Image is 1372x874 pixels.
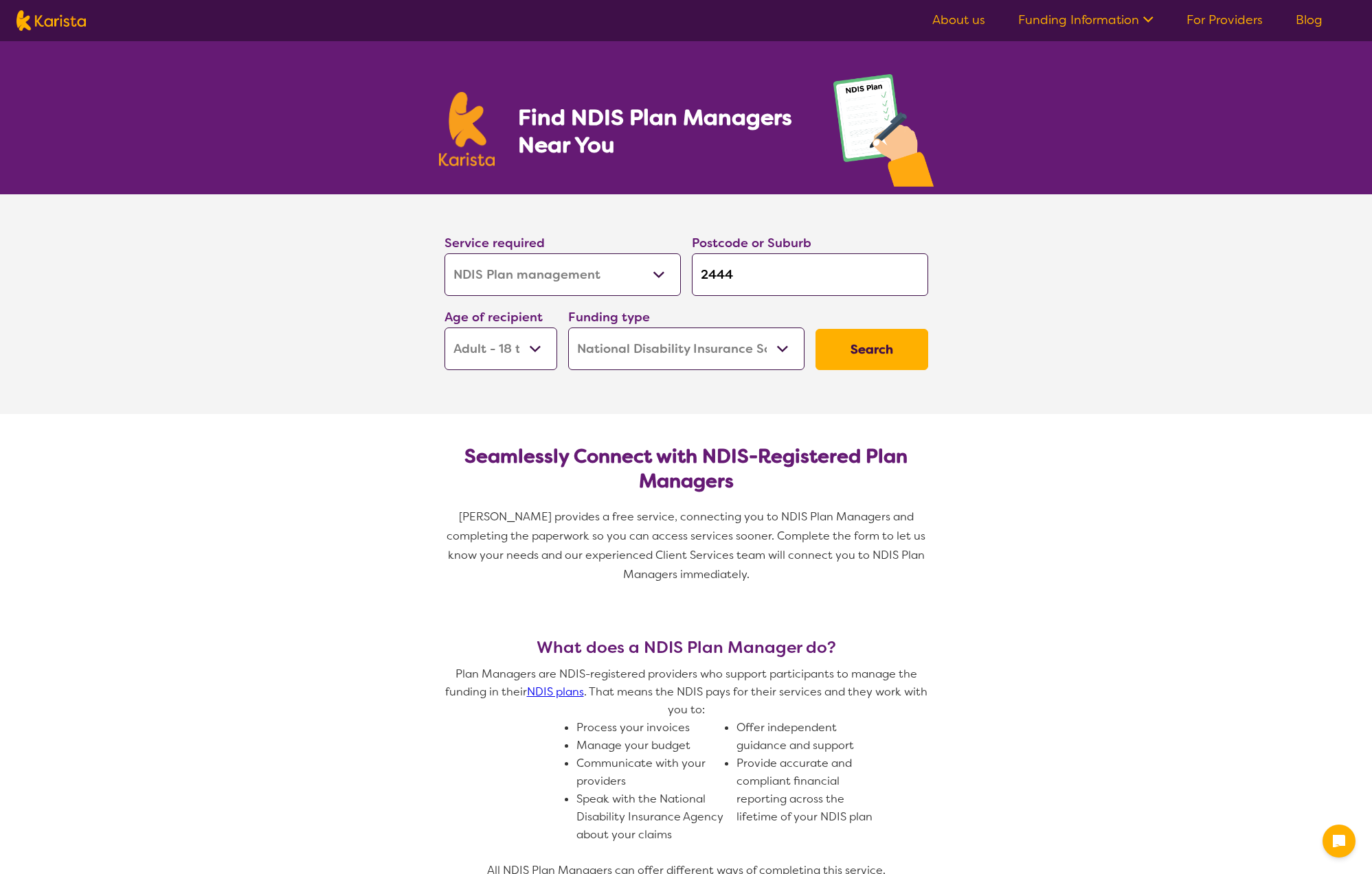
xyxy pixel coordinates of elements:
[736,719,886,755] li: Offer independent guidance and support
[692,235,811,251] label: Postcode or Suburb
[527,685,584,699] a: NDIS plans
[1018,12,1154,28] a: Funding Information
[447,509,928,582] span: [PERSON_NAME] provides a free service, connecting you to NDIS Plan Managers and completing the pa...
[576,737,726,755] li: Manage your budget
[445,309,543,325] label: Age of recipient
[736,755,886,826] li: Provide accurate and compliant financial reporting across the lifetime of your NDIS plan
[1296,12,1323,28] a: Blog
[816,329,928,370] button: Search
[439,638,934,657] h3: What does a NDIS Plan Manager do?
[1187,12,1263,28] a: For Providers
[576,790,726,844] li: Speak with the National Disability Insurance Agency about your claims
[456,444,917,494] h2: Seamlessly Connect with NDIS-Registered Plan Managers
[439,665,934,719] p: Plan Managers are NDIS-registered providers who support participants to manage the funding in the...
[932,12,985,28] a: About us
[576,755,726,790] li: Communicate with your providers
[445,235,545,251] label: Service required
[518,104,805,159] h1: Find NDIS Plan Managers Near You
[692,253,928,296] input: Type
[833,74,934,194] img: plan-management
[576,719,726,737] li: Process your invoices
[568,309,650,325] label: Funding type
[16,10,86,31] img: Karista logo
[439,92,495,166] img: Karista logo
